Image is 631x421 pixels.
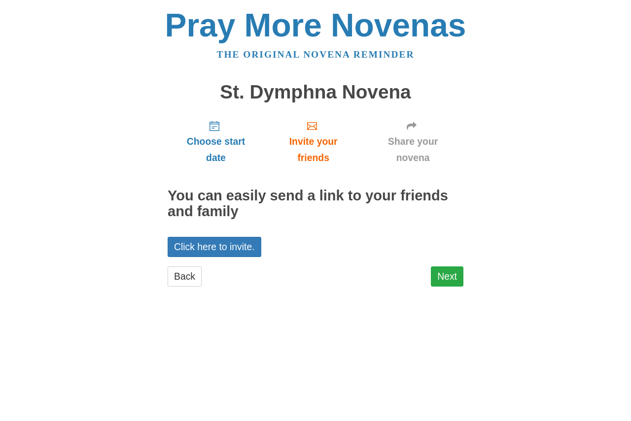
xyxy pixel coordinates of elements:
a: The original novena reminder [217,49,415,60]
span: Share your novena [372,133,454,166]
span: Invite your friends [274,133,352,166]
a: Back [168,266,202,287]
a: Share your novena [362,112,463,171]
a: Click here to invite. [168,237,261,257]
a: Next [431,266,463,287]
h2: You can easily send a link to your friends and family [168,188,463,220]
span: Choose start date [177,133,254,166]
a: Invite your friends [264,112,362,171]
a: Choose start date [168,112,264,171]
h1: St. Dymphna Novena [168,82,463,103]
a: Pray More Novenas [165,7,466,43]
